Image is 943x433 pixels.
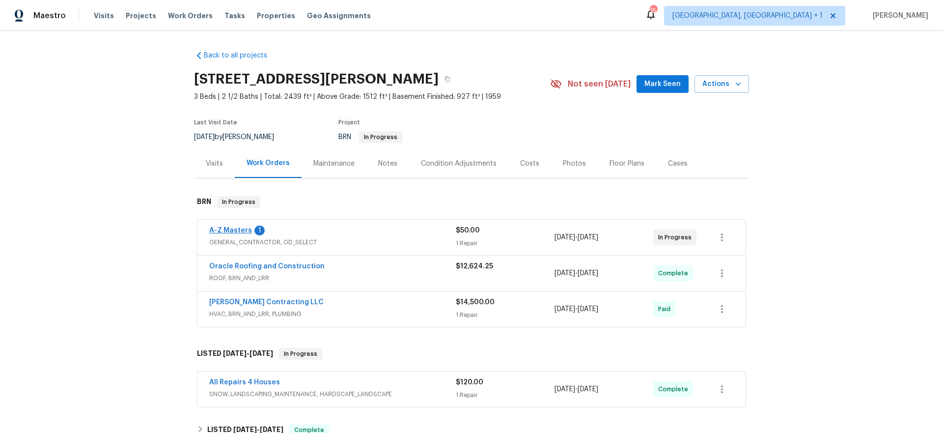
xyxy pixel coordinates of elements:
div: Condition Adjustments [421,159,497,169]
span: In Progress [658,232,695,242]
span: Last Visit Date [194,119,237,125]
span: SNOW, LANDSCAPING_MAINTENANCE, HARDSCAPE_LANDSCAPE [209,389,456,399]
span: In Progress [218,197,259,207]
span: $120.00 [456,379,483,386]
div: 1 Repair [456,238,555,248]
span: Maestro [33,11,66,21]
span: [DATE] [194,134,215,141]
span: BRN [338,134,402,141]
span: [DATE] [555,306,575,313]
span: Paid [658,304,674,314]
div: BRN In Progress [194,186,749,218]
span: Properties [257,11,295,21]
span: In Progress [280,349,321,359]
span: - [233,426,283,433]
div: 1 Repair [456,310,555,320]
h6: LISTED [197,348,273,360]
span: Not seen [DATE] [568,79,631,89]
span: [PERSON_NAME] [869,11,928,21]
span: $12,624.25 [456,263,493,270]
span: Work Orders [168,11,213,21]
div: Maintenance [313,159,355,169]
div: Costs [520,159,539,169]
div: 1 [254,226,265,235]
span: [DATE] [578,386,598,393]
span: [DATE] [250,350,273,357]
div: Floor Plans [610,159,644,169]
span: [DATE] [555,386,575,393]
span: GENERAL_CONTRACTOR, OD_SELECT [209,237,456,247]
span: Project [338,119,360,125]
span: [DATE] [578,306,598,313]
div: by [PERSON_NAME] [194,131,286,143]
span: - [223,350,273,357]
span: Tasks [224,12,245,19]
span: HVAC, BRN_AND_LRR, PLUMBING [209,309,456,319]
span: - [555,268,598,278]
span: [DATE] [233,426,257,433]
span: [DATE] [578,234,598,241]
span: [DATE] [260,426,283,433]
button: Mark Seen [637,75,689,93]
h6: BRN [197,196,211,208]
a: A-Z Masters [209,227,252,234]
div: 1 Repair [456,390,555,400]
span: $50.00 [456,227,480,234]
span: [DATE] [555,270,575,277]
div: Visits [206,159,223,169]
div: LISTED [DATE]-[DATE]In Progress [194,338,749,370]
span: - [555,304,598,314]
h2: [STREET_ADDRESS][PERSON_NAME] [194,74,439,84]
a: All Repairs 4 Houses [209,379,280,386]
span: ROOF, BRN_AND_LRR [209,273,456,283]
span: - [555,232,598,242]
a: Back to all projects [194,51,288,60]
span: [GEOGRAPHIC_DATA], [GEOGRAPHIC_DATA] + 1 [672,11,823,21]
span: In Progress [360,134,401,140]
div: 15 [650,6,657,16]
span: Actions [702,78,741,90]
span: [DATE] [555,234,575,241]
button: Copy Address [439,70,456,88]
div: Work Orders [247,158,290,168]
div: Cases [668,159,688,169]
span: Projects [126,11,156,21]
span: $14,500.00 [456,299,495,306]
span: Complete [658,384,692,394]
div: Photos [563,159,586,169]
span: 3 Beds | 2 1/2 Baths | Total: 2439 ft² | Above Grade: 1512 ft² | Basement Finished: 927 ft² | 1959 [194,92,550,102]
span: Geo Assignments [307,11,371,21]
span: Mark Seen [644,78,681,90]
a: Oracle Roofing and Construction [209,263,325,270]
span: [DATE] [223,350,247,357]
span: - [555,384,598,394]
a: [PERSON_NAME] Contracting LLC [209,299,324,306]
span: Visits [94,11,114,21]
div: Notes [378,159,397,169]
span: [DATE] [578,270,598,277]
span: Complete [658,268,692,278]
button: Actions [694,75,749,93]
